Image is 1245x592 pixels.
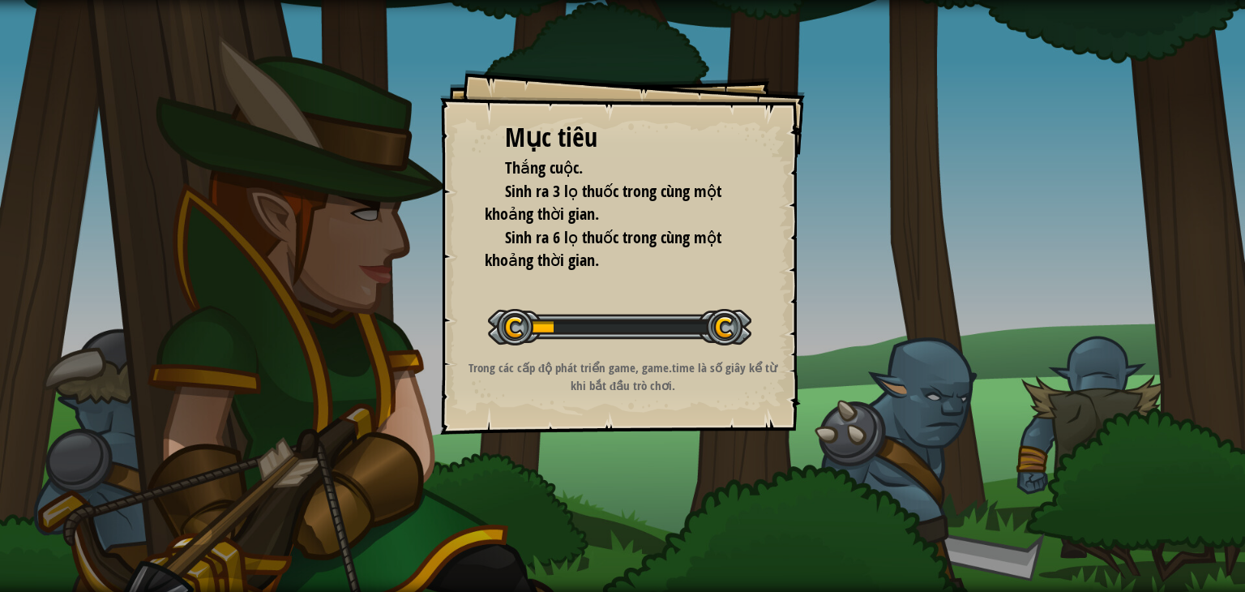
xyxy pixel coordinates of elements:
[485,226,721,272] span: Sinh ra 6 lọ thuốc trong cùng một khoảng thời gian.
[485,180,721,225] span: Sinh ra 3 lọ thuốc trong cùng một khoảng thời gian.
[505,157,583,178] span: Thắng cuộc.
[485,180,736,226] li: Sinh ra 3 lọ thuốc trong cùng một khoảng thời gian.
[485,226,736,272] li: Sinh ra 6 lọ thuốc trong cùng một khoảng thời gian.
[505,119,740,157] div: Mục tiêu
[485,157,736,180] li: Thắng cuộc.
[460,359,785,394] p: Trong các cấp độ phát triển game, game.time là số giây kể từ khi bắt đầu trò chơi.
